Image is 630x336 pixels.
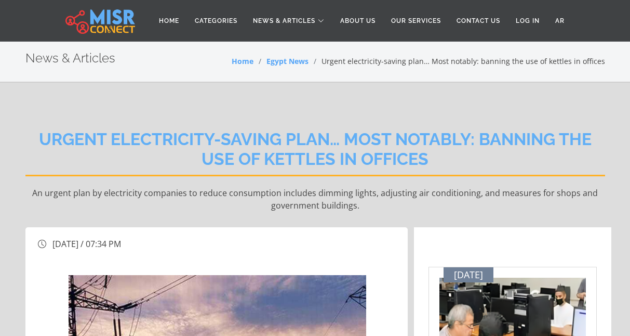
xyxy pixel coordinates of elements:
[454,269,483,281] span: [DATE]
[508,11,547,31] a: Log in
[65,8,135,34] img: main.misr_connect
[52,238,121,250] span: [DATE] / 07:34 PM
[25,130,605,176] h2: Urgent electricity-saving plan… Most notably: banning the use of kettles in offices
[547,11,572,31] a: AR
[383,11,449,31] a: Our Services
[245,11,332,31] a: News & Articles
[332,11,383,31] a: About Us
[266,56,309,66] a: Egypt News
[253,16,315,25] span: News & Articles
[25,51,115,66] h2: News & Articles
[309,56,605,67] li: Urgent electricity-saving plan… Most notably: banning the use of kettles in offices
[232,56,253,66] a: Home
[187,11,245,31] a: Categories
[25,187,605,212] p: An urgent plan by electricity companies to reduce consumption includes dimming lights, adjusting ...
[449,11,508,31] a: Contact Us
[151,11,187,31] a: Home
